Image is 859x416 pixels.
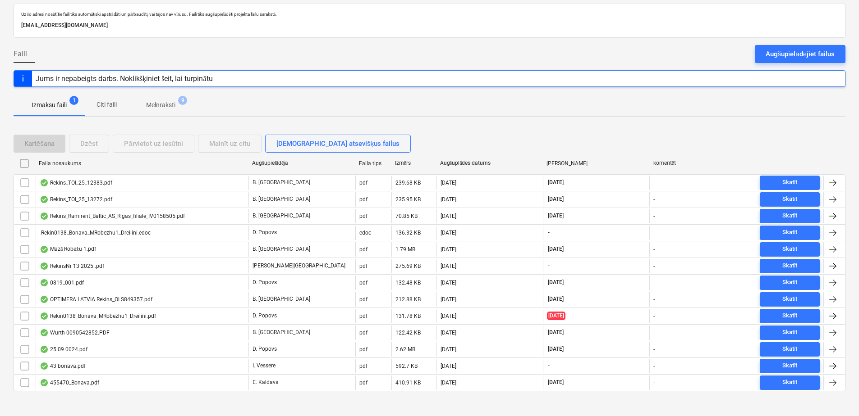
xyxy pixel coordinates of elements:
div: [DATE] [441,346,456,353]
div: - [653,280,655,286]
div: RekinsNr 13 2025..pdf [40,262,104,270]
div: 132.48 KB [395,280,421,286]
div: Skatīt [782,211,798,221]
button: [DEMOGRAPHIC_DATA] atsevišķus failus [265,135,411,153]
div: [DATE] [441,313,456,319]
p: B. [GEOGRAPHIC_DATA] [253,329,310,336]
span: [DATE] [547,179,565,186]
div: Skatīt [782,261,798,271]
div: Chat Widget [814,373,859,416]
p: D. Popovs [253,279,277,286]
div: OCR pabeigts [40,329,49,336]
div: 136.32 KB [395,230,421,236]
div: OCR pabeigts [40,213,49,220]
div: Skatīt [782,194,798,204]
p: Uz šo adresi nosūtītie faili tiks automātiski apstrādāti un pārbaudīti, vai tajos nav vīrusu. Fai... [21,11,838,17]
span: - [547,262,551,270]
div: [PERSON_NAME] [547,160,646,167]
div: Skatīt [782,277,798,288]
div: pdf [359,280,367,286]
div: 25 09 0024.pdf [40,346,87,353]
button: Skatīt [760,192,820,207]
p: D. Popovs [253,345,277,353]
div: [DATE] [441,296,456,303]
div: pdf [359,346,367,353]
span: [DATE] [547,295,565,303]
p: D. Popovs [253,229,277,236]
div: 131.78 KB [395,313,421,319]
div: OCR pabeigts [40,246,49,253]
div: 70.85 KB [395,213,418,219]
div: [DATE] [441,380,456,386]
div: Augšuplādes datums [440,160,540,167]
div: Izmērs [395,160,433,167]
div: Rekins_TOI_25_13272.pdf [40,196,112,203]
p: B. [GEOGRAPHIC_DATA] [253,295,310,303]
button: Skatīt [760,326,820,340]
div: Rekin0138_Bonava_MRobezhu1_Dreilini.edoc [40,230,151,236]
div: pdf [359,213,367,219]
div: - [653,313,655,319]
div: Wurth 0090542852.PDF [40,329,110,336]
button: Skatīt [760,176,820,190]
p: D. Popovs [253,312,277,320]
div: Skatīt [782,177,798,188]
span: [DATE] [547,245,565,253]
div: Rekins_Ramirent_Baltic_AS_Rigas_filiale_IV0158505.pdf [40,213,185,220]
div: OCR pabeigts [40,279,49,286]
div: OCR pabeigts [40,179,49,186]
button: Skatīt [760,292,820,307]
div: Skatīt [782,361,798,371]
div: 275.69 KB [395,263,421,269]
div: Augšupielādēja [252,160,352,167]
div: Faila tips [359,160,388,167]
div: Skatīt [782,327,798,338]
div: [DATE] [441,263,456,269]
div: 122.42 KB [395,330,421,336]
p: B. [GEOGRAPHIC_DATA] [253,212,310,220]
div: - [653,346,655,353]
div: OCR pabeigts [40,296,49,303]
button: Skatīt [760,309,820,323]
span: - [547,362,551,370]
div: Augšupielādējiet failus [766,48,835,60]
button: Skatīt [760,375,820,390]
div: pdf [359,330,367,336]
div: [DATE] [441,180,456,186]
div: OCR pabeigts [40,196,49,203]
div: 1.79 MB [395,246,415,253]
span: Faili [14,49,27,59]
div: [DATE] [441,196,456,203]
div: 410.91 KB [395,380,421,386]
div: - [653,230,655,236]
p: [PERSON_NAME][GEOGRAPHIC_DATA] [253,262,345,270]
span: [DATE] [547,312,565,320]
p: Izmaksu faili [32,100,67,110]
div: 239.68 KB [395,180,421,186]
div: [DATE] [441,246,456,253]
p: E. Kaldavs [253,379,278,386]
p: Melnraksti [146,100,175,110]
span: [DATE] [547,379,565,386]
button: Skatīt [760,276,820,290]
button: Skatīt [760,242,820,257]
div: - [653,180,655,186]
div: Skatīt [782,227,798,238]
div: - [653,213,655,219]
p: I. Vessere [253,362,276,370]
div: [DATE] [441,213,456,219]
button: Skatīt [760,226,820,240]
div: Skatīt [782,244,798,254]
div: pdf [359,246,367,253]
div: - [653,380,655,386]
div: 212.88 KB [395,296,421,303]
div: Rekin0138_Bonava_MRobezhu1_Dreilini.pdf [40,312,156,320]
div: pdf [359,313,367,319]
div: pdf [359,296,367,303]
div: 455470_Bonava.pdf [40,379,99,386]
div: 2.62 MB [395,346,415,353]
div: - [653,363,655,369]
div: 235.95 KB [395,196,421,203]
button: Skatīt [760,359,820,373]
div: Skatīt [782,344,798,354]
